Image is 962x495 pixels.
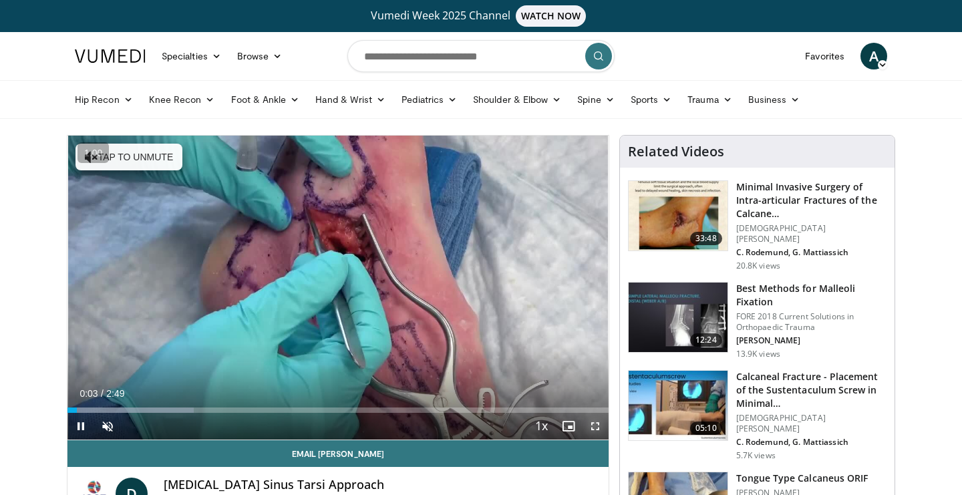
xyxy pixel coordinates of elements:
a: A [860,43,887,69]
h3: Tongue Type Calcaneus ORIF [736,472,887,485]
a: Browse [229,43,291,69]
button: Fullscreen [582,413,609,440]
p: 5.7K views [736,450,776,461]
span: WATCH NOW [516,5,587,27]
a: Specialties [154,43,229,69]
a: Knee Recon [141,86,223,113]
a: 05:10 Calcaneal Fracture - Placement of the Sustentaculum Screw in Minimal… [DEMOGRAPHIC_DATA][PE... [628,370,887,461]
h4: Related Videos [628,144,724,160]
div: Progress Bar [67,407,609,413]
a: 12:24 Best Methods for Malleoli Fixation FORE 2018 Current Solutions in Orthopaedic Trauma [PERSO... [628,282,887,359]
p: C. Rodemund, G. Mattiassich [736,437,887,448]
span: 12:24 [690,333,722,347]
a: Trauma [679,86,740,113]
span: 05:10 [690,422,722,435]
h3: Calcaneal Fracture - Placement of the Sustentaculum Screw in Minimal… [736,370,887,410]
a: Foot & Ankle [223,86,308,113]
button: Pause [67,413,94,440]
button: Tap to unmute [75,144,182,170]
span: 2:49 [106,388,124,399]
button: Enable picture-in-picture mode [555,413,582,440]
button: Playback Rate [528,413,555,440]
h3: Minimal Invasive Surgery of Intra-articular Fractures of the Calcane… [736,180,887,220]
img: bb3c647c-2c54-4102-bd4b-4b25814f39ee.150x105_q85_crop-smart_upscale.jpg [629,283,728,352]
span: 33:48 [690,232,722,245]
img: 35a50d49-627e-422b-a069-3479b31312bc.150x105_q85_crop-smart_upscale.jpg [629,181,728,251]
span: 0:03 [79,388,98,399]
a: Pediatrics [393,86,465,113]
a: Hip Recon [67,86,141,113]
p: [DEMOGRAPHIC_DATA][PERSON_NAME] [736,413,887,434]
a: Favorites [797,43,852,69]
a: Business [740,86,808,113]
p: 20.8K views [736,261,780,271]
span: / [101,388,104,399]
button: Unmute [94,413,121,440]
p: FORE 2018 Current Solutions in Orthopaedic Trauma [736,311,887,333]
p: 13.9K views [736,349,780,359]
a: Spine [569,86,622,113]
p: [DEMOGRAPHIC_DATA][PERSON_NAME] [736,223,887,244]
p: C. Rodemund, G. Mattiassich [736,247,887,258]
img: ac27e1f5-cff1-4027-8ce1-cb5572e89b57.150x105_q85_crop-smart_upscale.jpg [629,371,728,440]
a: Hand & Wrist [307,86,393,113]
a: Email [PERSON_NAME] [67,440,609,467]
a: 33:48 Minimal Invasive Surgery of Intra-articular Fractures of the Calcane… [DEMOGRAPHIC_DATA][PE... [628,180,887,271]
video-js: Video Player [67,136,609,440]
a: Vumedi Week 2025 ChannelWATCH NOW [77,5,885,27]
input: Search topics, interventions [347,40,615,72]
h4: [MEDICAL_DATA] Sinus Tarsi Approach [164,478,598,492]
a: Sports [623,86,680,113]
a: Shoulder & Elbow [465,86,569,113]
p: [PERSON_NAME] [736,335,887,346]
h3: Best Methods for Malleoli Fixation [736,282,887,309]
img: VuMedi Logo [75,49,146,63]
